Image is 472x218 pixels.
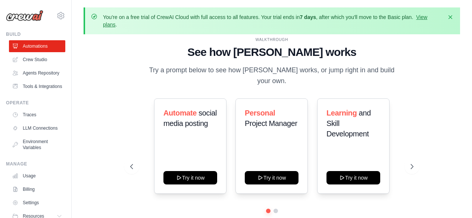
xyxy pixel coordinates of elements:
[6,100,65,106] div: Operate
[130,37,413,42] div: WALKTHROUGH
[9,40,65,52] a: Automations
[245,171,298,184] button: Try it now
[245,109,275,117] span: Personal
[9,170,65,182] a: Usage
[163,171,217,184] button: Try it now
[326,171,380,184] button: Try it now
[163,109,217,127] span: social media posting
[326,109,371,138] span: and Skill Development
[130,45,413,59] h1: See how [PERSON_NAME] works
[6,161,65,167] div: Manage
[9,67,65,79] a: Agents Repository
[6,31,65,37] div: Build
[9,80,65,92] a: Tools & Integrations
[9,197,65,209] a: Settings
[300,14,316,20] strong: 7 days
[163,109,197,117] span: Automate
[6,10,43,21] img: Logo
[147,65,397,87] p: Try a prompt below to see how [PERSON_NAME] works, or jump right in and build your own.
[9,109,65,121] a: Traces
[326,109,357,117] span: Learning
[9,136,65,154] a: Environment Variables
[245,119,297,127] span: Project Manager
[103,13,442,28] p: You're on a free trial of CrewAI Cloud with full access to all features. Your trial ends in , aft...
[9,122,65,134] a: LLM Connections
[9,183,65,195] a: Billing
[9,54,65,66] a: Crew Studio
